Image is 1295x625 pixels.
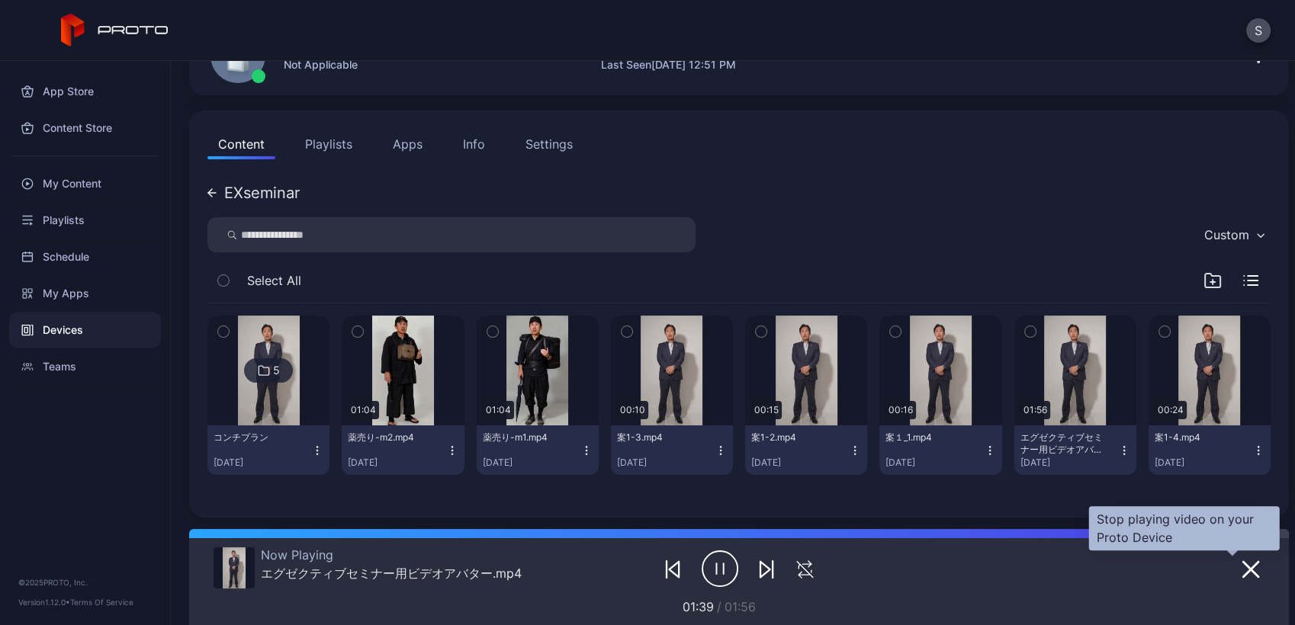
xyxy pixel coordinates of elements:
div: 案１_1.mp4 [885,431,969,444]
div: [DATE] [483,457,580,469]
span: Version 1.12.0 • [18,598,70,607]
button: Content [207,129,275,159]
button: 案１_1.mp4[DATE] [879,425,1001,475]
button: S [1246,18,1271,43]
a: My Content [9,165,161,202]
button: Settings [515,129,583,159]
div: コンチプラン [214,431,297,444]
div: [DATE] [617,457,715,469]
div: Not Applicable [284,56,375,74]
div: Stop playing video on your Proto Device [1097,510,1272,546]
a: Devices [9,312,161,348]
button: コンチプラン[DATE] [207,425,329,475]
div: EXseminar [224,185,300,200]
div: 薬売り-m2.mp4 [348,431,432,444]
span: 01:56 [725,599,756,614]
div: 案1-2.mp4 [751,431,835,444]
span: Select All [247,271,301,290]
button: Playlists [294,129,363,159]
button: 案1-4.mp4[DATE] [1149,425,1271,475]
a: Content Store [9,110,161,146]
button: 案1-3.mp4[DATE] [611,425,733,475]
a: Teams [9,348,161,385]
a: App Store [9,73,161,110]
div: 案1-4.mp4 [1155,431,1239,444]
div: 5 [273,364,280,377]
div: Settings [525,135,573,153]
button: 薬売り-m2.mp4[DATE] [342,425,464,475]
div: Last Seen [DATE] 12:51 PM [601,56,736,74]
div: [DATE] [751,457,849,469]
button: Custom [1197,217,1271,252]
a: Terms Of Service [70,598,133,607]
div: [DATE] [1020,457,1118,469]
span: / [717,599,721,614]
button: 案1-2.mp4[DATE] [745,425,867,475]
div: Now Playing [261,547,522,562]
div: Custom [1204,227,1249,242]
div: Info [463,135,485,153]
button: Apps [382,129,433,159]
div: © 2025 PROTO, Inc. [18,576,152,588]
button: Info [452,129,496,159]
div: [DATE] [1155,457,1252,469]
a: Schedule [9,239,161,275]
div: エグゼクティブセミナー用ビデオアバター.mp4 [261,566,522,581]
div: エグゼクティブセミナー用ビデオアバター.mp4 [1020,431,1104,456]
div: 案1-3.mp4 [617,431,701,444]
a: My Apps [9,275,161,312]
div: 薬売り-m1.mp4 [483,431,567,444]
button: エグゼクティブセミナー用ビデオアバター.mp4[DATE] [1014,425,1136,475]
span: 01:39 [683,599,714,614]
div: [DATE] [214,457,311,469]
button: 薬売り-m1.mp4[DATE] [477,425,599,475]
div: [DATE] [348,457,445,469]
a: Playlists [9,202,161,239]
div: [DATE] [885,457,983,469]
